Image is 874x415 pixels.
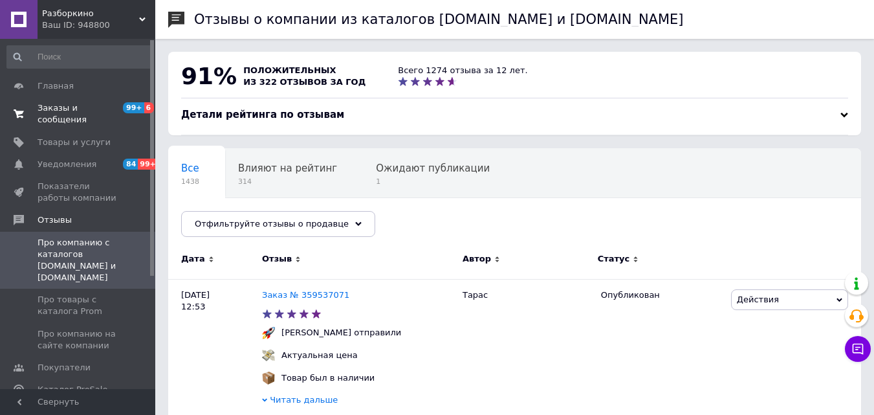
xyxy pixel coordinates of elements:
[278,350,361,361] div: Актуальная цена
[262,253,292,265] span: Отзыв
[278,327,404,339] div: [PERSON_NAME] отправили
[262,372,275,385] img: :package:
[376,163,490,174] span: Ожидают публикации
[845,336,871,362] button: Чат с покупателем
[238,163,337,174] span: Влияют на рейтинг
[168,198,347,247] div: Опубликованы без комментария
[38,237,120,284] span: Про компанию с каталогов [DOMAIN_NAME] и [DOMAIN_NAME]
[38,294,120,317] span: Про товары с каталога Prom
[181,109,344,120] span: Детали рейтинга по отзывам
[238,177,337,186] span: 314
[243,65,336,75] span: положительных
[195,219,349,229] span: Отфильтруйте отзывы о продавце
[737,295,779,304] span: Действия
[181,253,205,265] span: Дата
[42,19,155,31] div: Ваш ID: 948800
[376,177,490,186] span: 1
[270,395,338,405] span: Читать дальше
[598,253,630,265] span: Статус
[194,12,684,27] h1: Отзывы о компании из каталогов [DOMAIN_NAME] и [DOMAIN_NAME]
[38,362,91,374] span: Покупатели
[278,372,378,384] div: Товар был в наличии
[262,290,349,300] a: Заказ № 359537071
[38,328,120,352] span: Про компанию на сайте компании
[38,159,96,170] span: Уведомления
[181,177,199,186] span: 1438
[181,108,848,122] div: Детали рейтинга по отзывам
[38,384,107,396] span: Каталог ProSale
[398,65,527,76] div: Всего 1274 отзыва за 12 лет.
[38,80,74,92] span: Главная
[243,77,366,87] span: из 322 отзывов за год
[38,137,111,148] span: Товары и услуги
[601,289,721,301] div: Опубликован
[123,102,144,113] span: 99+
[38,181,120,204] span: Показатели работы компании
[6,45,153,69] input: Поиск
[123,159,138,170] span: 84
[262,394,456,409] div: Читать дальше
[38,102,120,126] span: Заказы и сообщения
[181,212,322,223] span: Опубликованы без комме...
[38,214,72,226] span: Отзывы
[262,349,275,362] img: :money_with_wings:
[138,159,159,170] span: 99+
[181,163,199,174] span: Все
[42,8,139,19] span: Разборкино
[262,326,275,339] img: :rocket:
[144,102,155,113] span: 6
[181,63,237,89] span: 91%
[463,253,491,265] span: Автор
